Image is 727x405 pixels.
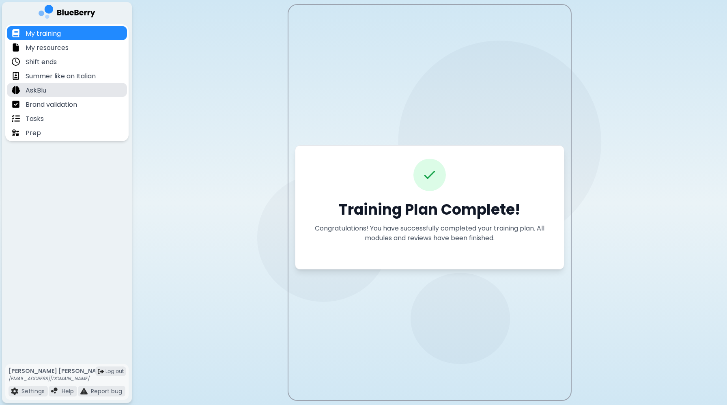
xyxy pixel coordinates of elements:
[9,375,107,382] p: [EMAIL_ADDRESS][DOMAIN_NAME]
[12,114,20,123] img: file icon
[11,388,18,395] img: file icon
[26,43,69,53] p: My resources
[12,129,20,137] img: file icon
[12,86,20,94] img: file icon
[26,100,77,110] p: Brand validation
[26,128,41,138] p: Prep
[22,388,45,395] p: Settings
[26,114,44,124] p: Tasks
[9,367,107,375] p: [PERSON_NAME] [PERSON_NAME]
[12,100,20,108] img: file icon
[91,388,122,395] p: Report bug
[12,72,20,80] img: file icon
[308,224,551,243] p: Congratulations! You have successfully completed your training plan. All modules and reviews have...
[26,86,46,95] p: AskBlu
[12,43,20,52] img: file icon
[26,57,57,67] p: Shift ends
[98,368,104,375] img: logout
[105,368,124,375] span: Log out
[308,201,551,219] h1: Training Plan Complete!
[51,388,58,395] img: file icon
[39,5,95,22] img: company logo
[62,388,74,395] p: Help
[26,29,61,39] p: My training
[26,71,96,81] p: Summer like an Italian
[80,388,88,395] img: file icon
[12,58,20,66] img: file icon
[12,29,20,37] img: file icon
